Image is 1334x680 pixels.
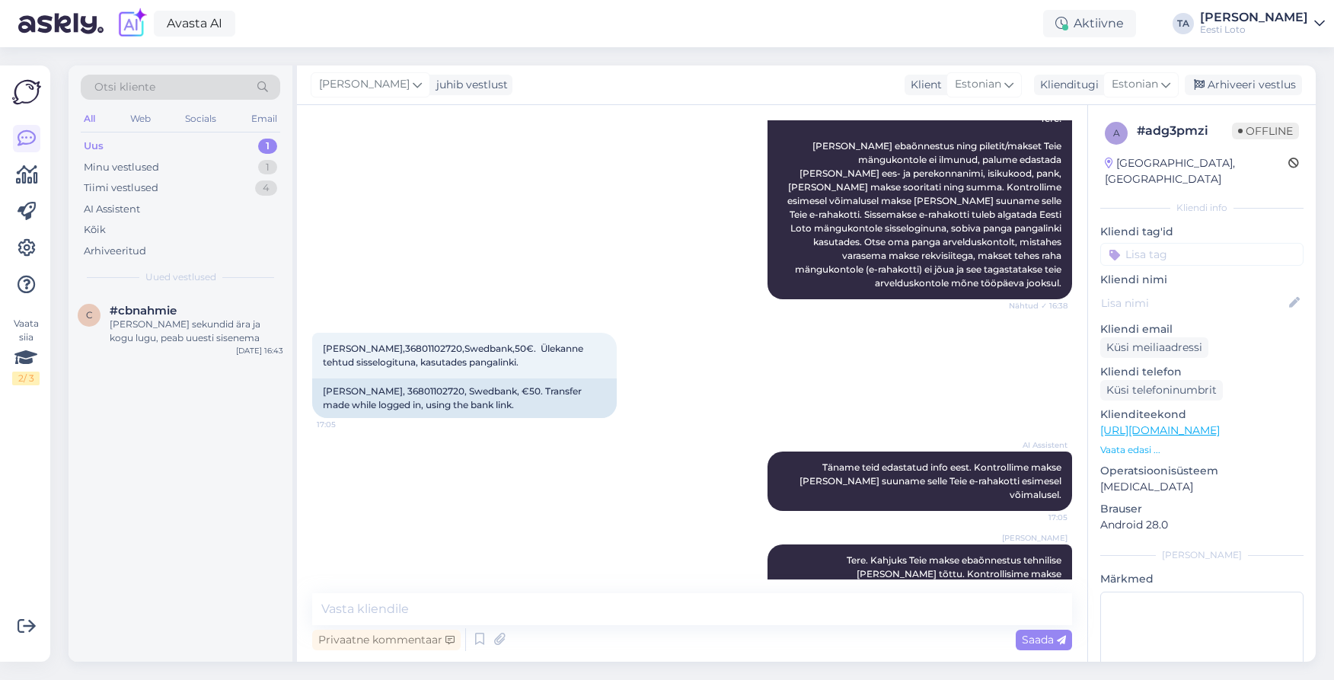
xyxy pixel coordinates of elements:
[1100,224,1304,240] p: Kliendi tag'id
[255,180,277,196] div: 4
[84,180,158,196] div: Tiimi vestlused
[323,343,586,368] span: [PERSON_NAME],36801102720,Swedbank,50€. Ülekanne tehtud sisselogituna, kasutades pangalinki.
[86,309,93,321] span: c
[1100,407,1304,423] p: Klienditeekond
[1002,532,1068,544] span: [PERSON_NAME]
[236,345,283,356] div: [DATE] 16:43
[1100,201,1304,215] div: Kliendi info
[154,11,235,37] a: Avasta AI
[1100,501,1304,517] p: Brauser
[12,317,40,385] div: Vaata siia
[84,139,104,154] div: Uus
[1232,123,1299,139] span: Offline
[12,78,41,107] img: Askly Logo
[248,109,280,129] div: Email
[12,372,40,385] div: 2 / 3
[1105,155,1288,187] div: [GEOGRAPHIC_DATA], [GEOGRAPHIC_DATA]
[1043,10,1136,37] div: Aktiivne
[84,222,106,238] div: Kõik
[1034,77,1099,93] div: Klienditugi
[312,378,617,418] div: [PERSON_NAME], 36801102720, Swedbank, €50. Transfer made while logged in, using the bank link.
[1200,11,1308,24] div: [PERSON_NAME]
[84,202,140,217] div: AI Assistent
[81,109,98,129] div: All
[312,630,461,650] div: Privaatne kommentaar
[1100,463,1304,479] p: Operatsioonisüsteem
[1200,11,1325,36] a: [PERSON_NAME]Eesti Loto
[1101,295,1286,311] input: Lisa nimi
[317,419,374,430] span: 17:05
[1100,380,1223,401] div: Küsi telefoninumbrit
[258,139,277,154] div: 1
[127,109,154,129] div: Web
[1113,127,1120,139] span: a
[1112,76,1158,93] span: Estonian
[1010,512,1068,523] span: 17:05
[319,76,410,93] span: [PERSON_NAME]
[1185,75,1302,95] div: Arhiveeri vestlus
[1100,337,1208,358] div: Küsi meiliaadressi
[955,76,1001,93] span: Estonian
[1009,300,1068,311] span: Nähtud ✓ 16:38
[94,79,155,95] span: Otsi kliente
[1100,571,1304,587] p: Märkmed
[799,461,1064,500] span: Täname teid edastatud info eest. Kontrollime makse [PERSON_NAME] suuname selle Teie e-rahakotti e...
[1100,443,1304,457] p: Vaata edasi ...
[1010,439,1068,451] span: AI Assistent
[1022,633,1066,646] span: Saada
[145,270,216,284] span: Uued vestlused
[430,77,508,93] div: juhib vestlust
[1100,479,1304,495] p: [MEDICAL_DATA]
[1100,272,1304,288] p: Kliendi nimi
[1100,321,1304,337] p: Kliendi email
[1173,13,1194,34] div: TA
[1100,243,1304,266] input: Lisa tag
[1137,122,1232,140] div: # adg3pmzi
[1100,517,1304,533] p: Android 28.0
[1100,423,1220,437] a: [URL][DOMAIN_NAME]
[110,318,283,345] div: [PERSON_NAME] sekundid ära ja kogu lugu, peab uuesti sisenema
[258,160,277,175] div: 1
[84,244,146,259] div: Arhiveeritud
[1100,548,1304,562] div: [PERSON_NAME]
[905,77,942,93] div: Klient
[110,304,177,318] span: #cbnahmie
[116,8,148,40] img: explore-ai
[838,554,1064,593] span: Tere. Kahjuks Teie makse ebaõnnestus tehnilise [PERSON_NAME] tõttu. Kontrollisime makse [PERSON_N...
[1100,364,1304,380] p: Kliendi telefon
[787,113,1064,289] span: Tere! [PERSON_NAME] ebaõnnestus ning piletit/makset Teie mängukontole ei ilmunud, palume edastada...
[84,160,159,175] div: Minu vestlused
[182,109,219,129] div: Socials
[1200,24,1308,36] div: Eesti Loto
